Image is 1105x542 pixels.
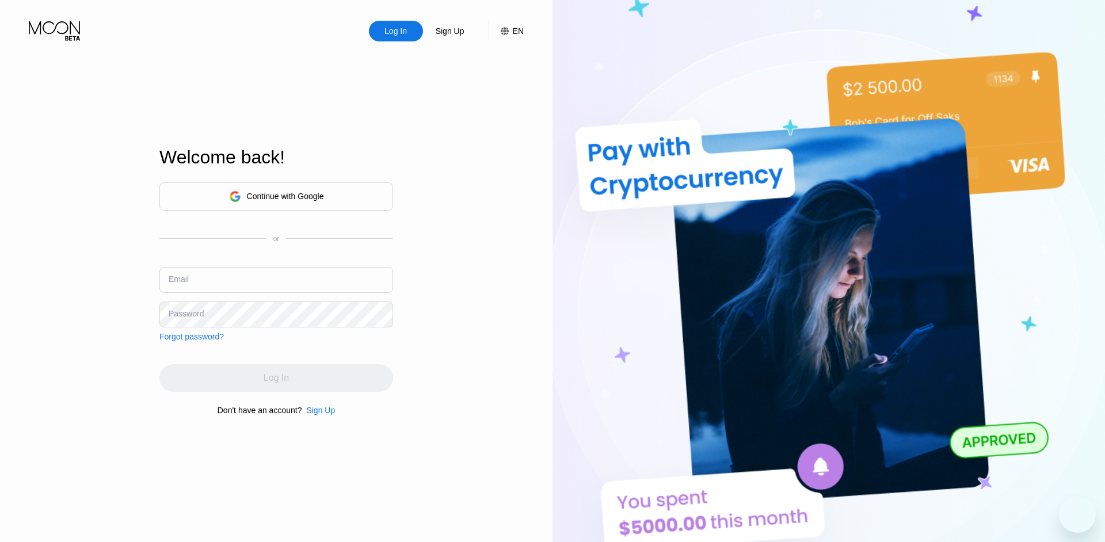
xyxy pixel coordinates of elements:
[273,235,280,243] div: or
[306,406,335,415] div: Sign Up
[302,406,335,415] div: Sign Up
[423,21,477,41] div: Sign Up
[489,21,524,41] div: EN
[169,274,189,284] div: Email
[435,25,466,37] div: Sign Up
[513,26,524,36] div: EN
[159,147,393,168] div: Welcome back!
[159,182,393,211] div: Continue with Google
[369,21,423,41] div: Log In
[169,309,204,318] div: Password
[159,332,224,341] div: Forgot password?
[218,406,302,415] div: Don't have an account?
[383,25,408,37] div: Log In
[1059,496,1096,533] iframe: Button to launch messaging window
[247,192,324,201] div: Continue with Google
